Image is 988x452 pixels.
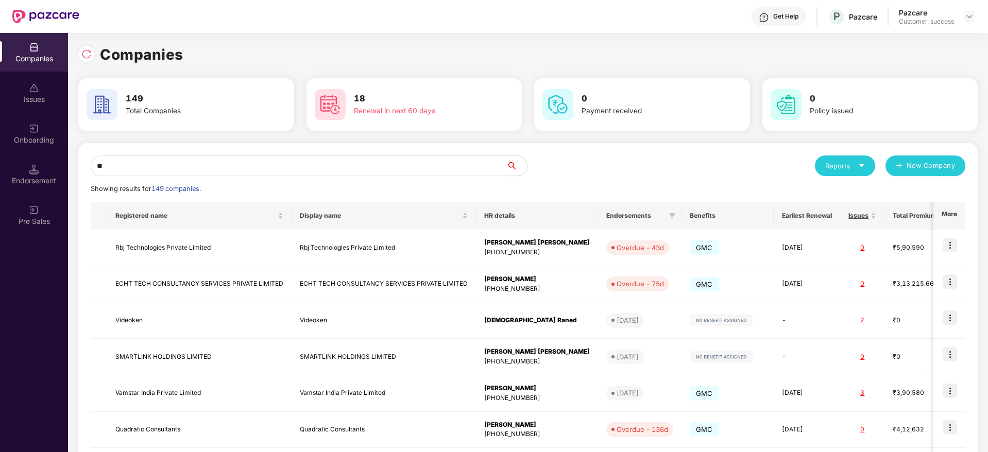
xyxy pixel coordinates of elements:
[893,352,944,362] div: ₹0
[893,212,936,220] span: Total Premium
[896,162,902,170] span: plus
[484,347,590,357] div: [PERSON_NAME] [PERSON_NAME]
[542,89,573,120] img: svg+xml;base64,PHN2ZyB4bWxucz0iaHR0cDovL3d3dy53My5vcmcvMjAwMC9zdmciIHdpZHRoPSI2MCIgaGVpZ2h0PSI2MC...
[292,302,476,339] td: Videoken
[893,243,944,253] div: ₹5,90,590
[893,316,944,325] div: ₹0
[771,89,802,120] img: svg+xml;base64,PHN2ZyB4bWxucz0iaHR0cDovL3d3dy53My5vcmcvMjAwMC9zdmciIHdpZHRoPSI2MCIgaGVpZ2h0PSI2MC...
[354,92,484,106] h3: 18
[29,42,39,53] img: svg+xml;base64,PHN2ZyBpZD0iQ29tcGFuaWVzIiB4bWxucz0iaHR0cDovL3d3dy53My5vcmcvMjAwMC9zdmciIHdpZHRoPS...
[506,155,527,176] button: search
[943,384,957,398] img: icon
[484,274,590,284] div: [PERSON_NAME]
[899,18,954,26] div: Customer_success
[848,243,876,253] div: 0
[893,388,944,398] div: ₹3,90,580
[848,279,876,289] div: 0
[115,212,276,220] span: Registered name
[292,230,476,266] td: Rbj Technologies Private Limited
[774,302,840,339] td: -
[29,83,39,93] img: svg+xml;base64,PHN2ZyBpZD0iSXNzdWVzX2Rpc2FibGVkIiB4bWxucz0iaHR0cDovL3d3dy53My5vcmcvMjAwMC9zdmciIH...
[858,162,865,169] span: caret-down
[840,202,884,230] th: Issues
[617,242,664,253] div: Overdue - 43d
[774,202,840,230] th: Earliest Renewal
[943,420,957,434] img: icon
[484,316,590,325] div: [DEMOGRAPHIC_DATA] Raned
[484,357,590,367] div: [PHONE_NUMBER]
[943,310,957,325] img: icon
[292,202,476,230] th: Display name
[87,89,117,120] img: svg+xml;base64,PHN2ZyB4bWxucz0iaHR0cDovL3d3dy53My5vcmcvMjAwMC9zdmciIHdpZHRoPSI2MCIgaGVpZ2h0PSI2MC...
[617,352,639,362] div: [DATE]
[773,12,798,21] div: Get Help
[943,238,957,252] img: icon
[300,212,460,220] span: Display name
[690,386,719,401] span: GMC
[29,124,39,134] img: svg+xml;base64,PHN2ZyB3aWR0aD0iMjAiIGhlaWdodD0iMjAiIHZpZXdCb3g9IjAgMCAyMCAyMCIgZmlsbD0ibm9uZSIgeG...
[669,213,675,219] span: filter
[774,339,840,375] td: -
[484,420,590,430] div: [PERSON_NAME]
[690,240,719,255] span: GMC
[893,279,944,289] div: ₹3,13,215.66
[943,274,957,289] img: icon
[893,425,944,434] div: ₹4,12,632
[506,162,527,170] span: search
[848,316,876,325] div: 2
[667,210,677,222] span: filter
[484,284,590,294] div: [PHONE_NUMBER]
[476,202,598,230] th: HR details
[810,106,940,117] div: Policy issued
[884,202,952,230] th: Total Premium
[100,43,183,66] h1: Companies
[690,314,753,326] img: svg+xml;base64,PHN2ZyB4bWxucz0iaHR0cDovL3d3dy53My5vcmcvMjAwMC9zdmciIHdpZHRoPSIxMjIiIGhlaWdodD0iMj...
[582,106,711,117] div: Payment received
[848,352,876,362] div: 0
[315,89,346,120] img: svg+xml;base64,PHN2ZyB4bWxucz0iaHR0cDovL3d3dy53My5vcmcvMjAwMC9zdmciIHdpZHRoPSI2MCIgaGVpZ2h0PSI2MC...
[933,202,965,230] th: More
[107,375,292,412] td: Vamstar India Private Limited
[292,412,476,448] td: Quadratic Consultants
[825,161,865,171] div: Reports
[943,347,957,361] img: icon
[848,212,868,220] span: Issues
[107,266,292,303] td: ECHT TECH CONSULTANCY SERVICES PRIVATE LIMITED
[774,230,840,266] td: [DATE]
[582,92,711,106] h3: 0
[682,202,774,230] th: Benefits
[617,424,668,434] div: Overdue - 136d
[885,155,965,176] button: plusNew Company
[126,106,255,117] div: Total Companies
[91,185,201,193] span: Showing results for
[12,10,79,23] img: New Pazcare Logo
[617,388,639,398] div: [DATE]
[107,302,292,339] td: Videoken
[151,185,201,193] span: 149 companies.
[107,412,292,448] td: Quadratic Consultants
[899,8,954,18] div: Pazcare
[690,422,719,437] span: GMC
[848,425,876,434] div: 0
[774,412,840,448] td: [DATE]
[690,277,719,291] span: GMC
[965,12,974,21] img: svg+xml;base64,PHN2ZyBpZD0iRHJvcGRvd24tMzJ4MzIiIHhtbG5zPSJodHRwOi8vd3d3LnczLm9yZy8yMDAwL3N2ZyIgd2...
[810,92,940,106] h3: 0
[606,212,665,220] span: Endorsements
[126,92,255,106] h3: 149
[617,279,664,289] div: Overdue - 75d
[907,161,956,171] span: New Company
[849,12,877,22] div: Pazcare
[29,205,39,215] img: svg+xml;base64,PHN2ZyB3aWR0aD0iMjAiIGhlaWdodD0iMjAiIHZpZXdCb3g9IjAgMCAyMCAyMCIgZmlsbD0ibm9uZSIgeG...
[292,375,476,412] td: Vamstar India Private Limited
[81,49,92,59] img: svg+xml;base64,PHN2ZyBpZD0iUmVsb2FkLTMyeDMyIiB4bWxucz0iaHR0cDovL3d3dy53My5vcmcvMjAwMC9zdmciIHdpZH...
[29,164,39,175] img: svg+xml;base64,PHN2ZyB3aWR0aD0iMTQuNSIgaGVpZ2h0PSIxNC41IiB2aWV3Qm94PSIwIDAgMTYgMTYiIGZpbGw9Im5vbm...
[617,315,639,325] div: [DATE]
[107,202,292,230] th: Registered name
[774,375,840,412] td: [DATE]
[774,266,840,303] td: [DATE]
[690,351,753,363] img: svg+xml;base64,PHN2ZyB4bWxucz0iaHR0cDovL3d3dy53My5vcmcvMjAwMC9zdmciIHdpZHRoPSIxMjIiIGhlaWdodD0iMj...
[848,388,876,398] div: 3
[107,230,292,266] td: Rbj Technologies Private Limited
[759,12,769,23] img: svg+xml;base64,PHN2ZyBpZD0iSGVscC0zMngzMiIgeG1sbnM9Imh0dHA6Ly93d3cudzMub3JnLzIwMDAvc3ZnIiB3aWR0aD...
